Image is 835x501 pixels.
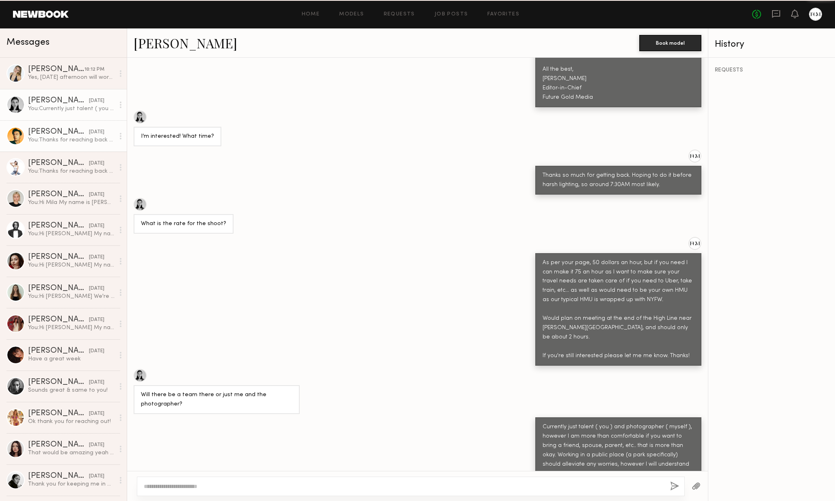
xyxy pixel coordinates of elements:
[28,261,115,269] div: You: Hi [PERSON_NAME] My name is [PERSON_NAME], and I'm the Editor-in-Chief of Future Gold Media,...
[89,441,104,449] div: [DATE]
[28,191,89,199] div: [PERSON_NAME]
[28,97,89,105] div: [PERSON_NAME]
[339,12,364,17] a: Models
[6,38,50,47] span: Messages
[141,132,214,141] div: I’m interested! What time?
[28,410,89,418] div: [PERSON_NAME]
[715,40,829,49] div: History
[28,199,115,206] div: You: Hi Mila My name is [PERSON_NAME], and I'm the Editor-in-Chief of Future Gold Media, an onlin...
[384,12,415,17] a: Requests
[28,480,115,488] div: Thank you for keeping me in mind for future opportunities!
[715,67,829,73] div: REQUESTS
[28,222,89,230] div: [PERSON_NAME]
[28,167,115,175] div: You: Thanks for reaching back out. That sounds wonderful. I am planning on capturing content near...
[28,136,115,144] div: You: Thanks for reaching back out. That sounds wonderful. I am planning on capturing content near...
[543,258,694,361] div: As per your page, 50 dollars an hour, but if you need I can make it 75 an hour as I want to make ...
[639,39,701,46] a: Book model
[89,410,104,418] div: [DATE]
[141,219,226,229] div: What is the rate for the shoot?
[28,418,115,425] div: Ok thank you for reaching out!
[89,128,104,136] div: [DATE]
[28,355,115,363] div: Have a great week
[487,12,519,17] a: Favorites
[89,473,104,480] div: [DATE]
[28,74,115,81] div: Yes, [DATE] afternoon will work! As far as location: If you do decide you’d like an indoor space ...
[28,65,84,74] div: [PERSON_NAME]
[28,284,89,293] div: [PERSON_NAME]
[89,97,104,105] div: [DATE]
[28,128,89,136] div: [PERSON_NAME]
[89,379,104,386] div: [DATE]
[28,316,89,324] div: [PERSON_NAME]
[89,347,104,355] div: [DATE]
[89,160,104,167] div: [DATE]
[28,449,115,457] div: That would be amazing yeah thank you!
[84,66,104,74] div: 10:12 PM
[28,386,115,394] div: Sounds great & same to you!
[28,347,89,355] div: [PERSON_NAME]
[89,191,104,199] div: [DATE]
[89,222,104,230] div: [DATE]
[89,316,104,324] div: [DATE]
[28,441,89,449] div: [PERSON_NAME]
[543,171,694,190] div: Thanks so much for getting back. Hoping to do it before harsh lighting, so around 7:30AM most lik...
[28,253,89,261] div: [PERSON_NAME]
[639,35,701,51] button: Book model
[435,12,468,17] a: Job Posts
[141,390,292,409] div: Will there be a team there or just me and the photographer?
[28,472,89,480] div: [PERSON_NAME]
[28,159,89,167] div: [PERSON_NAME]
[28,293,115,300] div: You: Hi [PERSON_NAME] We're currently in [US_STATE] for Fashion Week for client work, and I'm rea...
[28,105,115,113] div: You: Currently just talent ( you ) and photographer ( myself ), however I am more than comfortabl...
[89,254,104,261] div: [DATE]
[28,230,115,238] div: You: Hi [PERSON_NAME] My name is [PERSON_NAME], and I'm the Editor-in-Chief of Future Gold Media,...
[134,34,237,52] a: [PERSON_NAME]
[28,378,89,386] div: [PERSON_NAME]
[89,285,104,293] div: [DATE]
[302,12,320,17] a: Home
[28,324,115,332] div: You: Hi [PERSON_NAME] My name is [PERSON_NAME], and I'm the Editor-in-Chief of Future Gold Media,...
